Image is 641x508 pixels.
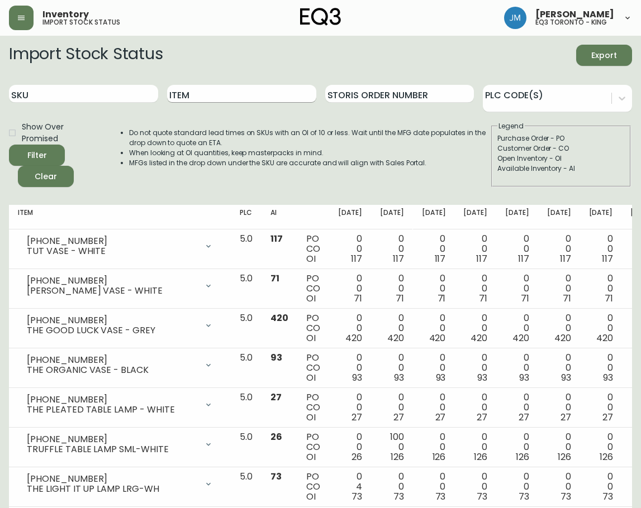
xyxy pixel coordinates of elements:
span: 71 [479,292,487,305]
div: 0 0 [547,234,571,264]
div: 0 0 [589,274,613,304]
div: [PHONE_NUMBER]TUT VASE - WHITE [18,234,222,258]
span: 420 [270,311,288,324]
div: 0 0 [338,234,362,264]
span: 73 [602,490,613,503]
div: 0 0 [422,353,446,383]
span: 126 [433,451,446,463]
span: 117 [393,252,404,265]
div: 0 0 [422,472,446,502]
span: 71 [521,292,529,305]
div: 0 0 [463,234,487,264]
span: OI [306,451,316,463]
th: [DATE] [454,205,496,229]
div: 0 0 [422,234,446,264]
div: 0 0 [463,353,487,383]
div: 0 0 [422,432,446,462]
legend: Legend [497,121,525,131]
td: 5.0 [231,229,262,269]
span: 73 [270,470,282,483]
th: AI [262,205,297,229]
div: 0 0 [505,313,529,343]
div: 0 0 [547,313,571,343]
span: 73 [435,490,446,503]
span: 27 [352,411,362,424]
div: Available Inventory - AI [497,164,625,174]
span: 117 [560,252,571,265]
div: 0 0 [589,353,613,383]
div: 0 0 [505,392,529,423]
span: Inventory [42,10,89,19]
span: 26 [352,451,362,463]
div: 0 0 [547,472,571,502]
div: [PHONE_NUMBER] [27,395,197,405]
div: 0 0 [380,353,404,383]
div: 0 0 [422,313,446,343]
td: 5.0 [231,428,262,467]
div: 0 0 [422,392,446,423]
th: [DATE] [538,205,580,229]
div: THE PLEATED TABLE LAMP - WHITE [27,405,197,415]
span: 71 [563,292,571,305]
div: 0 0 [422,274,446,304]
span: OI [306,371,316,384]
div: 0 0 [589,392,613,423]
div: 0 0 [463,274,487,304]
div: PO CO [306,353,320,383]
div: 0 4 [338,472,362,502]
span: OI [306,411,316,424]
li: Do not quote standard lead times on SKUs with an OI of 10 or less. Wait until the MFG date popula... [129,128,490,148]
span: 126 [474,451,487,463]
span: Show Over Promised [22,121,98,145]
span: 93 [352,371,362,384]
span: Export [585,49,623,63]
span: 126 [516,451,529,463]
span: 420 [554,332,571,344]
span: 27 [270,391,282,404]
span: OI [306,332,316,344]
span: 93 [270,351,282,364]
span: 420 [596,332,613,344]
div: 0 0 [338,353,362,383]
div: 0 0 [338,392,362,423]
div: 0 0 [380,392,404,423]
div: 0 0 [589,234,613,264]
span: 126 [600,451,613,463]
span: 93 [394,371,404,384]
li: When looking at OI quantities, keep masterpacks in mind. [129,148,490,158]
span: 93 [477,371,487,384]
span: 73 [519,490,529,503]
div: [PHONE_NUMBER][PERSON_NAME] VASE - WHITE [18,274,222,298]
span: 117 [270,232,283,245]
span: 27 [393,411,404,424]
div: [PHONE_NUMBER]THE GOOD LUCK VASE - GREY [18,313,222,338]
div: [PHONE_NUMBER] [27,434,197,444]
span: 73 [561,490,571,503]
div: THE ORGANIC VASE - BLACK [27,365,197,375]
td: 5.0 [231,467,262,507]
span: OI [306,252,316,265]
div: 100 0 [380,432,404,462]
div: Customer Order - CO [497,143,625,154]
span: 420 [387,332,404,344]
div: [PHONE_NUMBER] [27,236,197,246]
div: THE GOOD LUCK VASE - GREY [27,325,197,336]
span: 71 [438,292,446,305]
th: [DATE] [413,205,455,229]
div: TUT VASE - WHITE [27,246,197,256]
h2: Import Stock Status [9,45,163,66]
div: [PHONE_NUMBER] [27,355,197,365]
div: 0 0 [463,472,487,502]
img: b88646003a19a9f750de19192e969c24 [504,7,526,29]
span: OI [306,490,316,503]
button: Clear [18,166,74,187]
button: Export [576,45,632,66]
div: Open Inventory - OI [497,154,625,164]
span: 126 [391,451,404,463]
div: 0 0 [380,313,404,343]
div: 0 0 [505,472,529,502]
div: Purchase Order - PO [497,133,625,143]
div: 0 0 [547,432,571,462]
span: 73 [477,490,487,503]
td: 5.0 [231,348,262,388]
